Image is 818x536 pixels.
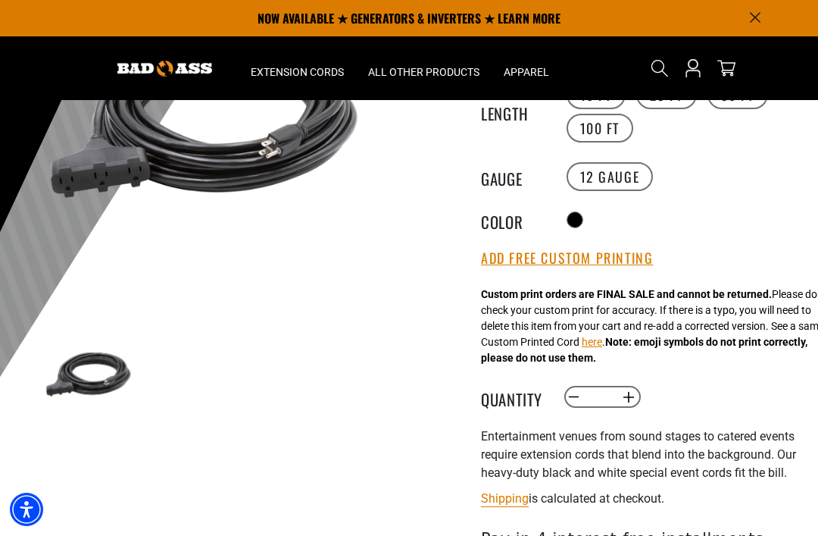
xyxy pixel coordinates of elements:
strong: Custom print orders are FINAL SALE and cannot be returned. [481,288,772,300]
div: Accessibility Menu [10,493,43,526]
label: 12 Gauge [567,162,654,191]
div: is calculated at checkout. [481,488,807,509]
p: Entertainment venues from sound stages to catered events require extension cords that blend into ... [481,428,807,482]
legend: Gauge [481,167,557,187]
img: Bad Ass Extension Cords [117,61,212,77]
span: Extension Cords [251,65,344,79]
label: Quantity [481,387,557,407]
a: Open this option [681,36,705,100]
summary: Apparel [492,36,561,100]
summary: All Other Products [356,36,492,100]
a: cart [714,59,738,77]
summary: Extension Cords [239,36,356,100]
button: here [582,334,602,350]
summary: Search [648,56,672,80]
strong: Note: emoji symbols do not print correctly, please do not use them. [481,336,807,364]
legend: Length [481,102,557,121]
span: All Other Products [368,65,479,79]
a: Shipping [481,491,529,506]
label: 100 FT [567,114,634,143]
button: Add Free Custom Printing [481,250,653,267]
img: black [45,331,133,418]
legend: Color [481,210,557,230]
span: Apparel [504,65,549,79]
